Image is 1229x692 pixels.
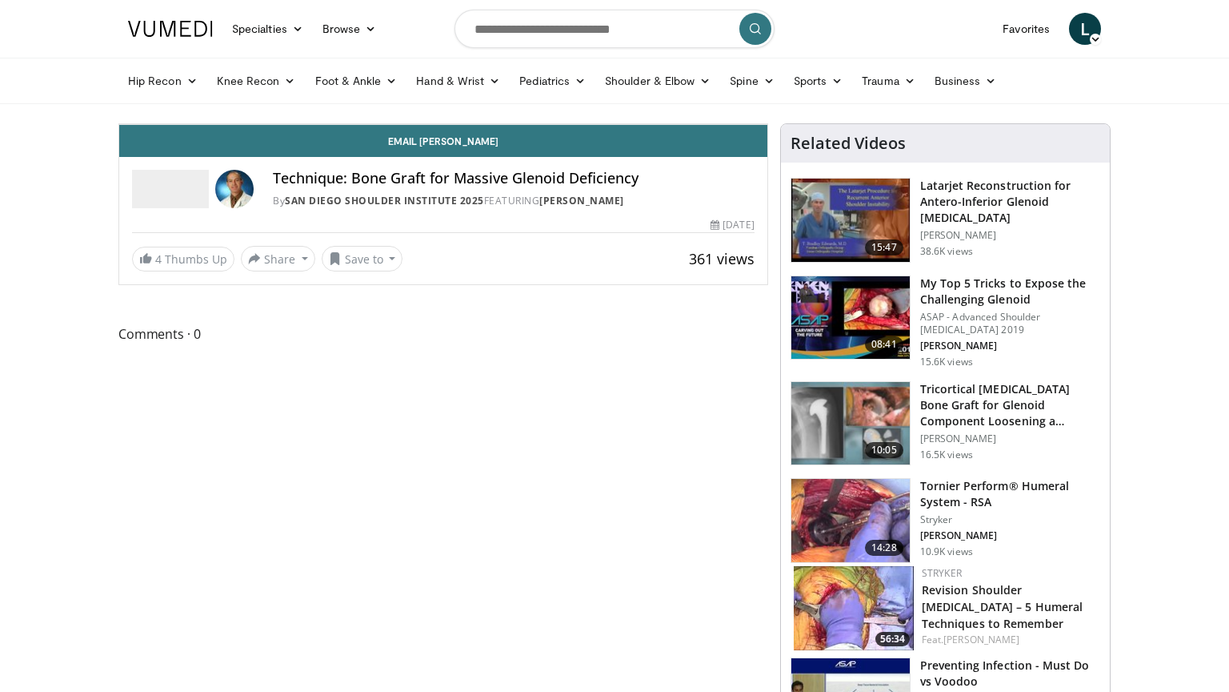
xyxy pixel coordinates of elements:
a: Trauma [852,65,925,97]
h3: Tornier Perform® Humeral System - RSA [920,478,1100,510]
a: Specialties [222,13,313,45]
a: 08:41 My Top 5 Tricks to Expose the Challenging Glenoid ASAP - Advanced Shoulder [MEDICAL_DATA] 2... [791,276,1100,368]
a: Sports [784,65,853,97]
h4: Technique: Bone Graft for Massive Glenoid Deficiency [273,170,755,187]
h3: My Top 5 Tricks to Expose the Challenging Glenoid [920,276,1100,308]
img: b61a968a-1fa8-450f-8774-24c9f99181bb.150x105_q85_crop-smart_upscale.jpg [791,276,910,360]
img: 13e13d31-afdc-4990-acd0-658823837d7a.150x105_q85_crop-smart_upscale.jpg [794,566,914,650]
p: 38.6K views [920,245,973,258]
p: [PERSON_NAME] [920,529,1100,542]
a: L [1069,13,1101,45]
p: [PERSON_NAME] [920,340,1100,352]
img: San Diego Shoulder Institute 2025 [132,170,209,208]
img: 54195_0000_3.png.150x105_q85_crop-smart_upscale.jpg [791,382,910,465]
p: 15.6K views [920,356,973,368]
a: 56:34 [794,566,914,650]
h4: Related Videos [791,134,906,153]
a: Pediatrics [510,65,595,97]
div: [DATE] [711,218,754,232]
p: 10.9K views [920,545,973,558]
a: 14:28 Tornier Perform® Humeral System - RSA Stryker [PERSON_NAME] 10.9K views [791,478,1100,563]
h3: Preventing Infection - Must Do vs Voodoo [920,658,1100,690]
p: ASAP - Advanced Shoulder [MEDICAL_DATA] 2019 [920,311,1100,336]
a: Email [PERSON_NAME] [119,125,767,157]
a: [PERSON_NAME] [539,194,624,207]
a: 15:47 Latarjet Reconstruction for Antero-Inferior Glenoid [MEDICAL_DATA] [PERSON_NAME] 38.6K views [791,178,1100,263]
a: Browse [313,13,386,45]
a: Spine [720,65,783,97]
input: Search topics, interventions [454,10,775,48]
img: c16ff475-65df-4a30-84a2-4b6c3a19e2c7.150x105_q85_crop-smart_upscale.jpg [791,479,910,562]
button: Share [241,246,315,272]
p: [PERSON_NAME] [920,229,1100,242]
a: Foot & Ankle [306,65,407,97]
h3: Tricortical [MEDICAL_DATA] Bone Graft for Glenoid Component Loosening a… [920,381,1100,429]
video-js: Video Player [119,124,767,125]
span: 15:47 [865,239,903,255]
span: 14:28 [865,540,903,556]
a: Hip Recon [118,65,207,97]
a: Revision Shoulder [MEDICAL_DATA] – 5 Humeral Techniques to Remember [922,582,1083,631]
span: Comments 0 [118,324,768,344]
p: [PERSON_NAME] [920,432,1100,445]
a: Knee Recon [207,65,306,97]
button: Save to [322,246,403,272]
div: By FEATURING [273,194,755,208]
span: 361 views [689,249,755,268]
span: 10:05 [865,442,903,458]
div: Feat. [922,633,1097,647]
a: Hand & Wrist [406,65,510,97]
a: [PERSON_NAME] [943,633,1019,646]
p: 16.5K views [920,449,973,461]
span: 4 [155,251,162,267]
img: VuMedi Logo [128,21,213,37]
span: 56:34 [875,632,910,646]
img: Avatar [215,170,254,208]
a: Business [925,65,1007,97]
a: Favorites [993,13,1059,45]
h3: Latarjet Reconstruction for Antero-Inferior Glenoid [MEDICAL_DATA] [920,178,1100,226]
a: Stryker [922,566,962,580]
p: Stryker [920,513,1100,526]
a: 10:05 Tricortical [MEDICAL_DATA] Bone Graft for Glenoid Component Loosening a… [PERSON_NAME] 16.5... [791,381,1100,466]
img: 38708_0000_3.png.150x105_q85_crop-smart_upscale.jpg [791,179,910,262]
a: San Diego Shoulder Institute 2025 [285,194,484,207]
a: 4 Thumbs Up [132,247,234,272]
span: 08:41 [865,336,903,352]
a: Shoulder & Elbow [595,65,720,97]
